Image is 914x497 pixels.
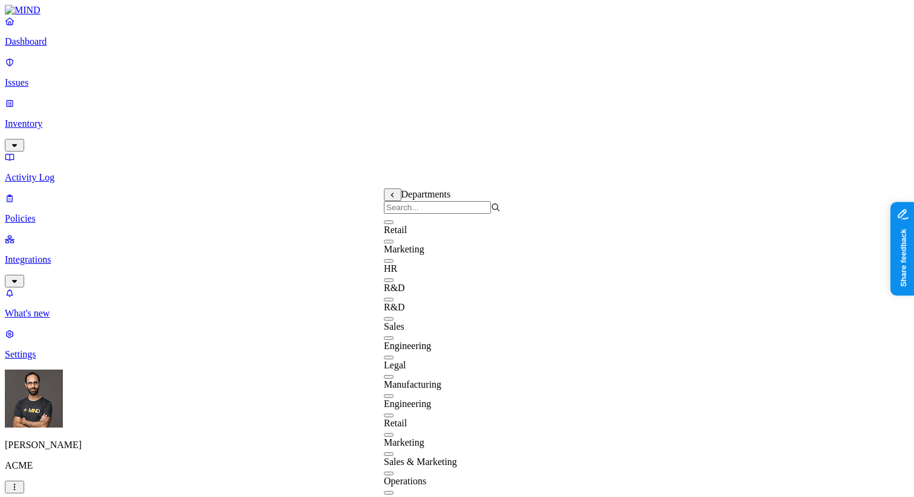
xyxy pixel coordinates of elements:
[5,234,909,286] a: Integrations
[401,189,451,199] span: Departments
[384,399,431,409] span: Engineering
[384,379,441,390] span: Manufacturing
[384,476,426,486] span: Operations
[384,263,397,274] span: HR
[5,98,909,150] a: Inventory
[384,283,405,293] span: R&D
[5,370,63,428] img: Ohad Abarbanel
[384,321,404,332] span: Sales
[384,225,407,235] span: Retail
[5,57,909,88] a: Issues
[384,244,424,254] span: Marketing
[5,152,909,183] a: Activity Log
[384,418,407,428] span: Retail
[384,437,424,447] span: Marketing
[5,193,909,224] a: Policies
[5,349,909,360] p: Settings
[5,440,909,451] p: [PERSON_NAME]
[384,201,491,214] input: Search...
[5,287,909,319] a: What's new
[384,341,431,351] span: Engineering
[5,329,909,360] a: Settings
[5,118,909,129] p: Inventory
[5,36,909,47] p: Dashboard
[5,308,909,319] p: What's new
[384,302,405,312] span: R&D
[5,5,909,16] a: MIND
[5,77,909,88] p: Issues
[5,5,41,16] img: MIND
[5,172,909,183] p: Activity Log
[5,16,909,47] a: Dashboard
[5,213,909,224] p: Policies
[384,360,406,370] span: Legal
[5,460,909,471] p: ACME
[384,457,457,467] span: Sales & Marketing
[5,254,909,265] p: Integrations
